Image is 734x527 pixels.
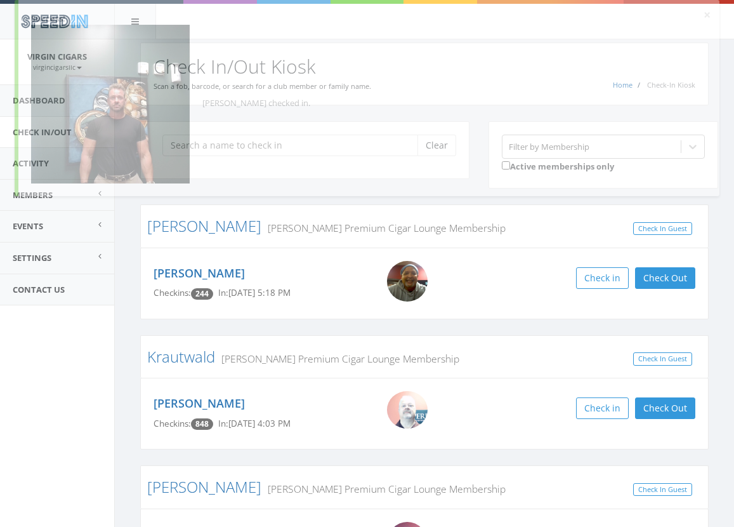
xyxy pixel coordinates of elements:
small: [PERSON_NAME] Premium Cigar Lounge Membership [261,221,506,235]
img: Clifton_Mack.png [31,25,190,183]
span: In: [DATE] 5:18 PM [218,287,291,298]
button: Check Out [635,397,695,419]
small: [PERSON_NAME] Premium Cigar Lounge Membership [261,482,506,496]
a: [PERSON_NAME] [147,476,261,497]
a: Krautwald [147,346,215,367]
span: Checkins: [154,287,191,298]
a: [PERSON_NAME] [154,396,245,411]
span: Events [13,220,43,232]
img: Keith_Johnson.png [387,261,428,302]
div: Success! [31,13,707,25]
button: Check in [576,397,629,419]
a: [PERSON_NAME] [154,265,245,281]
span: Contact Us [13,284,65,295]
span: Checkins: [154,418,191,429]
a: Check In Guest [633,483,692,497]
button: Check in [576,267,629,289]
a: Check In Guest [633,352,692,366]
span: Checkin count [191,288,213,300]
span: Members [13,189,53,201]
span: Checkin count [191,418,213,430]
span: Settings [13,252,51,263]
a: [PERSON_NAME] [147,215,261,236]
span: In: [DATE] 4:03 PM [218,418,291,429]
button: × [704,9,711,22]
a: Check In Guest [633,222,692,236]
div: [PERSON_NAME] checked in. [31,25,707,183]
button: Check Out [635,267,695,289]
img: WIN_20200824_14_20_23_Pro.jpg [387,391,428,429]
small: [PERSON_NAME] Premium Cigar Lounge Membership [215,352,459,366]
